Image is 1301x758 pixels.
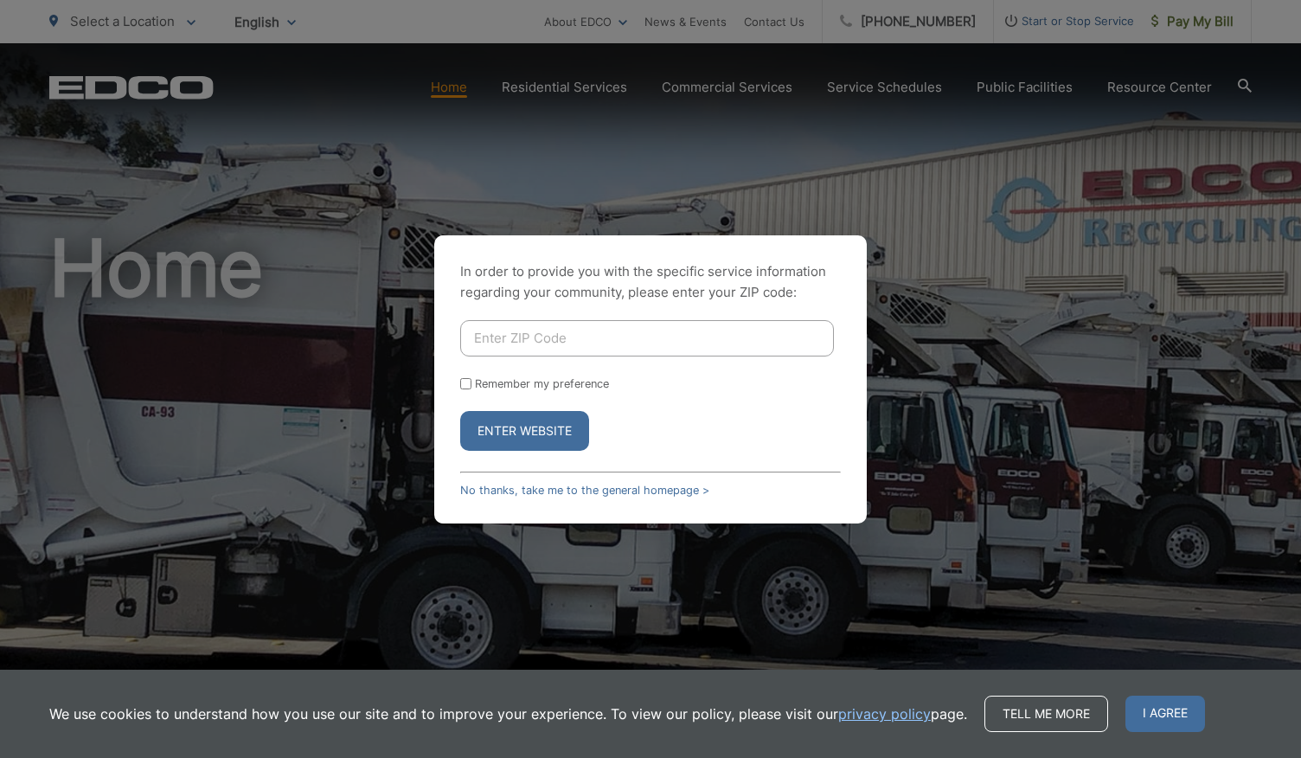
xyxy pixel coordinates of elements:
label: Remember my preference [475,377,609,390]
input: Enter ZIP Code [460,320,834,357]
p: In order to provide you with the specific service information regarding your community, please en... [460,261,841,303]
a: No thanks, take me to the general homepage > [460,484,709,497]
a: privacy policy [838,703,931,724]
span: I agree [1125,696,1205,732]
button: Enter Website [460,411,589,451]
p: We use cookies to understand how you use our site and to improve your experience. To view our pol... [49,703,967,724]
a: Tell me more [984,696,1108,732]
